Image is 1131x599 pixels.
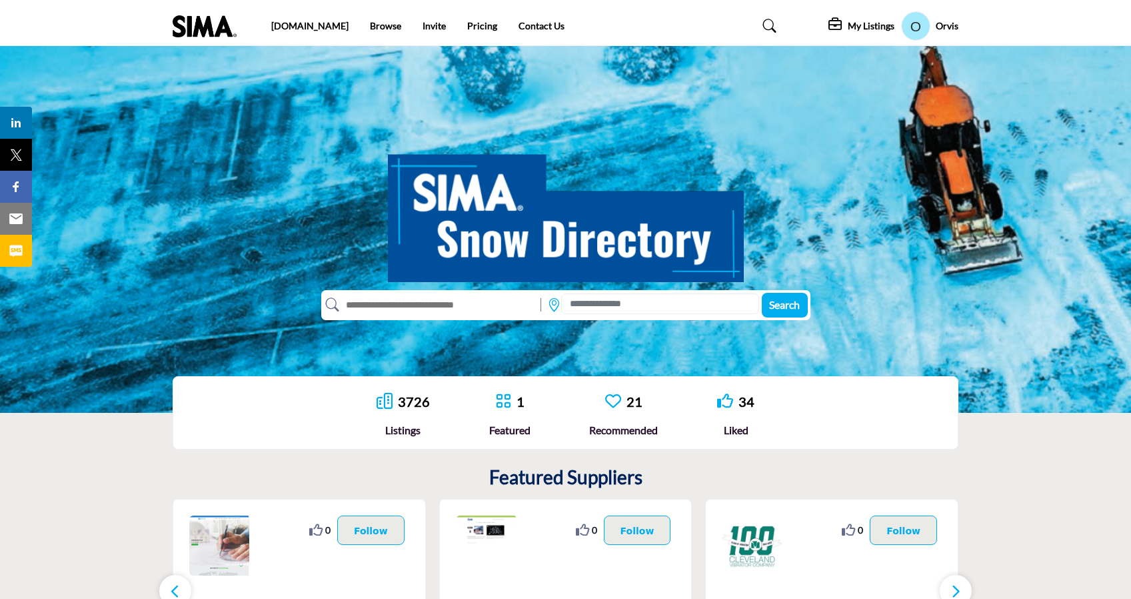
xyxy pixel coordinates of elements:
a: 1 [517,394,525,410]
div: Featured [489,422,531,438]
img: Site Logo [173,15,243,37]
a: Contact Us [519,20,565,31]
a: Go to Recommended [605,393,621,411]
span: 0 [325,523,331,537]
a: Invite [423,20,446,31]
img: Rectangle%203585.svg [537,295,545,315]
div: Listings [377,422,430,438]
p: Follow [886,523,920,538]
div: Recommended [589,422,658,438]
button: Follow [604,516,671,545]
a: 21 [626,394,642,410]
button: Follow [870,516,937,545]
span: 0 [592,523,597,537]
h5: My Listings [848,20,894,32]
img: Cleveland Vibrator [722,516,782,576]
img: Moksh Corp [189,516,249,576]
img: Ossian, Inc. [456,516,516,576]
button: Search [762,293,808,318]
p: Follow [620,523,654,538]
a: Pricing [467,20,497,31]
a: 34 [738,394,754,410]
div: My Listings [828,18,894,34]
a: Browse [370,20,401,31]
i: Go to Liked [717,393,733,409]
h2: Featured Suppliers [489,466,642,489]
div: Liked [717,422,754,438]
img: SIMA Snow Directory [388,139,744,282]
button: Show hide supplier dropdown [901,11,930,41]
a: Search [750,15,785,37]
p: Follow [354,523,388,538]
a: Go to Featured [495,393,511,411]
span: Search [769,298,800,311]
h5: Orvis [936,19,958,33]
a: 3726 [398,394,430,410]
button: Follow [337,516,405,545]
span: 0 [858,523,863,537]
a: [DOMAIN_NAME] [271,20,349,31]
